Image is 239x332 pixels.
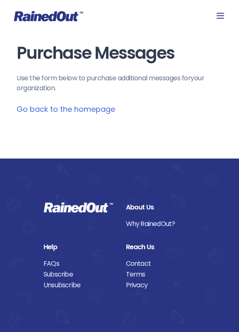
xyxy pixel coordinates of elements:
[126,202,196,213] div: About Us
[43,269,113,280] a: Subscribe
[126,280,196,291] a: Privacy
[17,44,222,63] h1: Purchase Messages
[17,104,115,114] a: Go back to the homepage
[17,73,222,93] p: Use the form below to purchase additional messages for your organization .
[43,258,113,269] a: FAQs
[43,280,113,291] a: Unsubscribe
[126,258,196,269] a: Contact
[126,242,196,253] div: Reach Us
[126,269,196,280] a: Terms
[126,219,196,229] a: Why RainedOut?
[43,242,113,253] div: Help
